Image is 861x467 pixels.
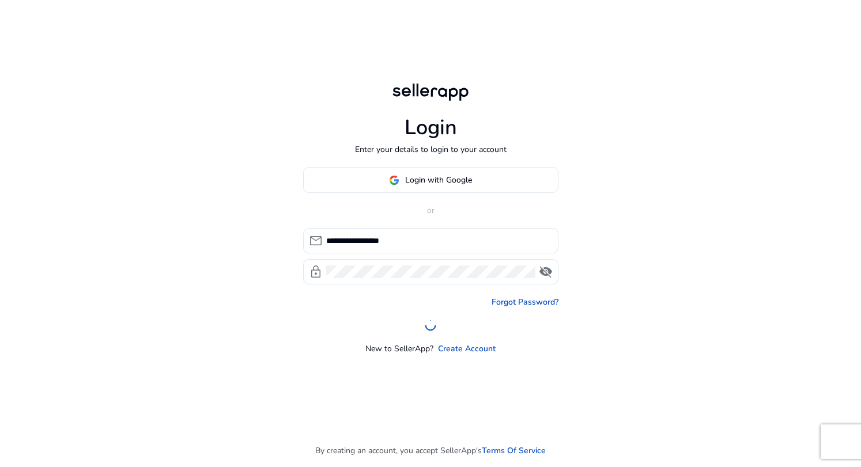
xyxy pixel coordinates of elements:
a: Create Account [438,343,496,355]
a: Terms Of Service [482,445,546,457]
span: mail [309,234,323,248]
p: New to SellerApp? [365,343,433,355]
p: Enter your details to login to your account [355,143,507,155]
h1: Login [405,115,457,140]
button: Login with Google [303,167,558,193]
span: lock [309,265,323,279]
span: visibility_off [539,265,553,279]
span: Login with Google [405,174,472,186]
a: Forgot Password? [492,296,558,308]
img: google-logo.svg [389,175,399,185]
p: or [303,204,558,217]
